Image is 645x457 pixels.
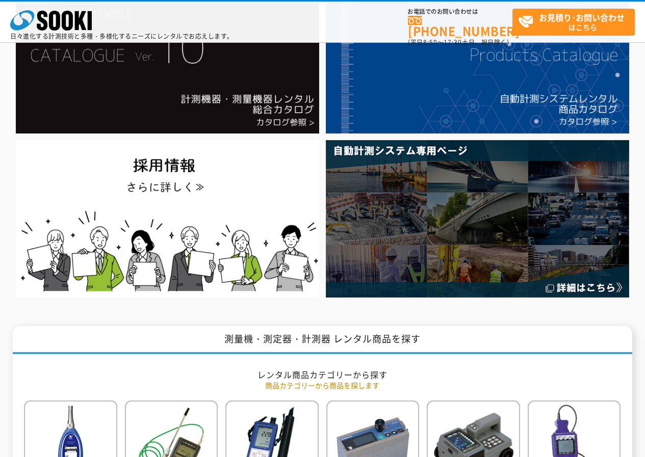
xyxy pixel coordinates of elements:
[24,369,621,380] h2: レンタル商品カテゴリーから探す
[24,380,621,391] p: 商品カテゴリーから商品を探します
[539,11,625,23] strong: お見積り･お問い合わせ
[408,38,509,47] span: (平日 ～ 土日、祝日除く)
[16,140,319,298] img: SOOKI recruit
[444,38,462,47] span: 17:30
[13,326,632,354] h1: 測量機・測定器・計測器 レンタル商品を探す
[512,9,635,36] a: お見積り･お問い合わせはこちら
[423,38,437,47] span: 8:50
[326,140,629,298] img: 自動計測システム専用ページ
[408,16,512,37] a: [PHONE_NUMBER]
[408,9,512,15] span: お電話でのお問い合わせは
[518,9,634,35] span: はこちら
[10,33,234,39] p: 日々進化する計測技術と多種・多様化するニーズにレンタルでお応えします。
